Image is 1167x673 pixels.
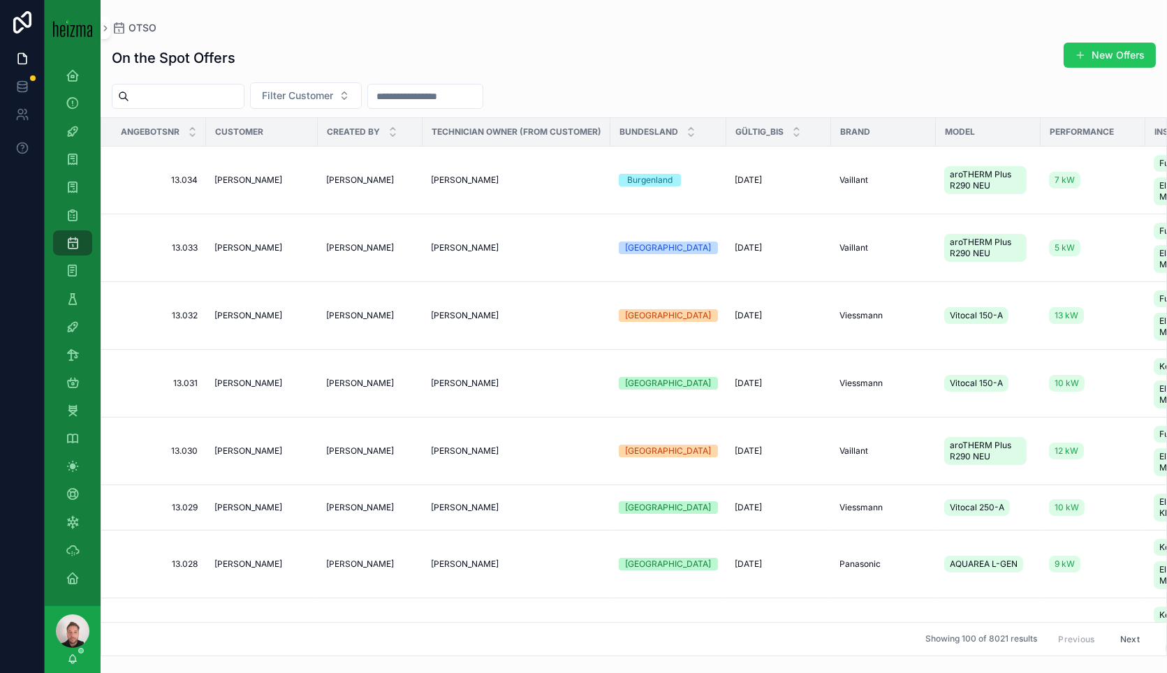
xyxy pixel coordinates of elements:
[326,378,414,389] a: [PERSON_NAME]
[431,445,499,457] span: [PERSON_NAME]
[431,559,602,570] a: [PERSON_NAME]
[431,378,602,389] a: [PERSON_NAME]
[735,502,762,513] span: [DATE]
[326,559,394,570] span: [PERSON_NAME]
[944,553,1032,575] a: AQUAREA L-GEN
[735,175,823,186] a: [DATE]
[431,310,499,321] span: [PERSON_NAME]
[1049,556,1080,572] a: 9 kW
[326,242,414,253] a: [PERSON_NAME]
[1049,172,1080,188] a: 7 kW
[735,378,762,389] span: [DATE]
[735,310,762,321] span: [DATE]
[118,175,198,186] span: 13.034
[944,372,1032,394] a: Vitocal 150-A
[431,378,499,389] span: [PERSON_NAME]
[1049,375,1085,392] a: 10 kW
[1064,43,1156,68] button: New Offers
[1049,553,1137,575] a: 9 kW
[619,445,718,457] a: [GEOGRAPHIC_DATA]
[214,378,309,389] a: [PERSON_NAME]
[735,445,823,457] a: [DATE]
[262,89,333,103] span: Filter Customer
[431,242,602,253] a: [PERSON_NAME]
[1055,242,1075,253] span: 5 kW
[1055,310,1078,321] span: 13 kW
[735,175,762,186] span: [DATE]
[627,174,673,186] div: Burgenland
[735,559,823,570] a: [DATE]
[431,175,602,186] a: [PERSON_NAME]
[1049,237,1137,259] a: 5 kW
[431,310,602,321] a: [PERSON_NAME]
[839,378,883,389] span: Viessmann
[735,242,762,253] span: [DATE]
[214,445,309,457] a: [PERSON_NAME]
[214,559,309,570] a: [PERSON_NAME]
[925,634,1037,645] span: Showing 100 of 8021 results
[950,502,1004,513] span: Vitocal 250-A
[214,502,282,513] span: [PERSON_NAME]
[1110,628,1150,650] button: Next
[1049,443,1084,459] a: 12 kW
[214,175,309,186] a: [PERSON_NAME]
[326,559,414,570] a: [PERSON_NAME]
[326,445,394,457] span: [PERSON_NAME]
[326,310,414,321] a: [PERSON_NAME]
[839,559,927,570] a: Panasonic
[945,126,975,138] span: Model
[950,440,1021,462] span: aroTHERM Plus R290 NEU
[214,242,282,253] span: [PERSON_NAME]
[626,377,712,390] div: [GEOGRAPHIC_DATA]
[619,174,718,186] a: Burgenland
[1055,559,1075,570] span: 9 kW
[839,175,927,186] a: Vaillant
[619,558,718,570] a: [GEOGRAPHIC_DATA]
[626,501,712,514] div: [GEOGRAPHIC_DATA]
[839,242,927,253] a: Vaillant
[431,502,602,513] a: [PERSON_NAME]
[1049,307,1084,324] a: 13 kW
[944,163,1032,197] a: aroTHERM Plus R290 NEU
[431,445,602,457] a: [PERSON_NAME]
[839,310,927,321] a: Viessmann
[1049,496,1137,519] a: 10 kW
[214,310,309,321] a: [PERSON_NAME]
[735,559,762,570] span: [DATE]
[735,445,762,457] span: [DATE]
[839,445,927,457] a: Vaillant
[950,310,1003,321] span: Vitocal 150-A
[431,175,499,186] span: [PERSON_NAME]
[1049,304,1137,327] a: 13 kW
[1049,169,1137,191] a: 7 kW
[214,559,282,570] span: [PERSON_NAME]
[326,310,394,321] span: [PERSON_NAME]
[215,126,263,138] span: Customer
[626,309,712,322] div: [GEOGRAPHIC_DATA]
[326,445,414,457] a: [PERSON_NAME]
[944,434,1032,468] a: aroTHERM Plus R290 NEU
[839,242,868,253] span: Vaillant
[326,175,414,186] a: [PERSON_NAME]
[118,310,198,321] a: 13.032
[214,310,282,321] span: [PERSON_NAME]
[839,310,883,321] span: Viessmann
[735,242,823,253] a: [DATE]
[118,242,198,253] span: 13.033
[839,502,927,513] a: Viessmann
[950,559,1018,570] span: AQUAREA L-GEN
[1049,499,1085,516] a: 10 kW
[1055,378,1079,389] span: 10 kW
[118,502,198,513] a: 13.029
[619,377,718,390] a: [GEOGRAPHIC_DATA]
[1049,239,1080,256] a: 5 kW
[118,378,198,389] span: 13.031
[326,502,414,513] a: [PERSON_NAME]
[121,126,179,138] span: Angebotsnr
[840,126,870,138] span: Brand
[326,502,394,513] span: [PERSON_NAME]
[214,378,282,389] span: [PERSON_NAME]
[118,445,198,457] a: 13.030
